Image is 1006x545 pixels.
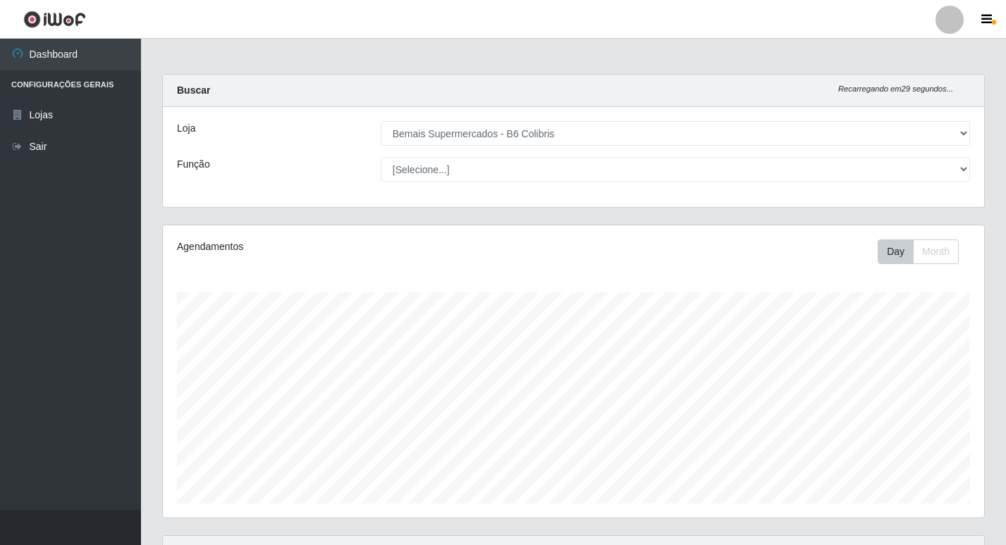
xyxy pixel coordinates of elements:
strong: Buscar [177,84,210,96]
label: Loja [177,121,195,136]
i: Recarregando em 29 segundos... [838,84,953,93]
div: Toolbar with button groups [878,239,970,264]
button: Day [878,239,914,264]
img: CoreUI Logo [23,11,86,28]
label: Função [177,157,210,172]
button: Month [913,239,959,264]
div: First group [878,239,959,264]
div: Agendamentos [177,239,495,254]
